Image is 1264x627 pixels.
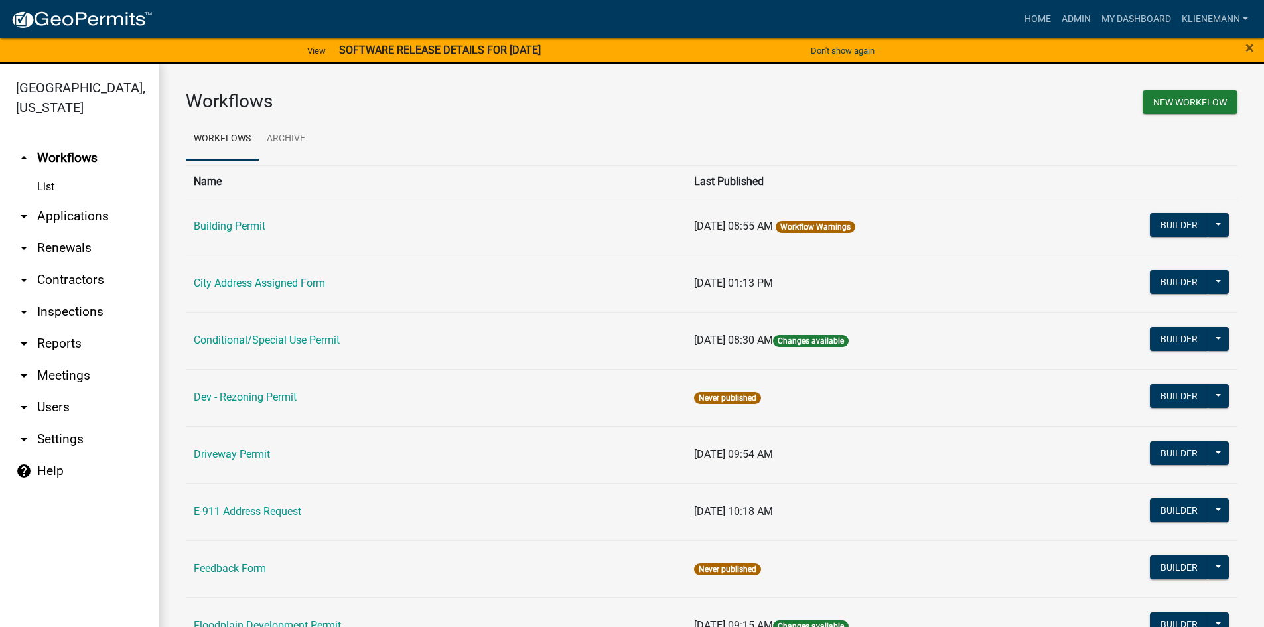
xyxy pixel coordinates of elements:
[694,334,773,346] span: [DATE] 08:30 AM
[16,463,32,479] i: help
[16,368,32,383] i: arrow_drop_down
[16,272,32,288] i: arrow_drop_down
[1245,38,1254,57] span: ×
[194,562,266,575] a: Feedback Form
[1150,384,1208,408] button: Builder
[16,208,32,224] i: arrow_drop_down
[1245,40,1254,56] button: Close
[302,40,331,62] a: View
[1150,270,1208,294] button: Builder
[686,165,1044,198] th: Last Published
[1056,7,1096,32] a: Admin
[339,44,541,56] strong: SOFTWARE RELEASE DETAILS FOR [DATE]
[16,431,32,447] i: arrow_drop_down
[194,277,325,289] a: City Address Assigned Form
[1096,7,1176,32] a: My Dashboard
[16,240,32,256] i: arrow_drop_down
[1150,327,1208,351] button: Builder
[806,40,880,62] button: Don't show again
[1150,441,1208,465] button: Builder
[1150,213,1208,237] button: Builder
[186,165,686,198] th: Name
[194,391,297,403] a: Dev - Rezoning Permit
[186,118,259,161] a: Workflows
[1150,555,1208,579] button: Builder
[16,150,32,166] i: arrow_drop_up
[259,118,313,161] a: Archive
[780,222,851,232] a: Workflow Warnings
[694,448,773,460] span: [DATE] 09:54 AM
[186,90,702,113] h3: Workflows
[694,505,773,518] span: [DATE] 10:18 AM
[694,563,761,575] span: Never published
[1143,90,1237,114] button: New Workflow
[16,304,32,320] i: arrow_drop_down
[694,277,773,289] span: [DATE] 01:13 PM
[194,334,340,346] a: Conditional/Special Use Permit
[194,448,270,460] a: Driveway Permit
[1176,7,1253,32] a: klienemann
[1019,7,1056,32] a: Home
[694,392,761,404] span: Never published
[194,220,265,232] a: Building Permit
[694,220,773,232] span: [DATE] 08:55 AM
[1150,498,1208,522] button: Builder
[16,336,32,352] i: arrow_drop_down
[773,335,849,347] span: Changes available
[194,505,301,518] a: E-911 Address Request
[16,399,32,415] i: arrow_drop_down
